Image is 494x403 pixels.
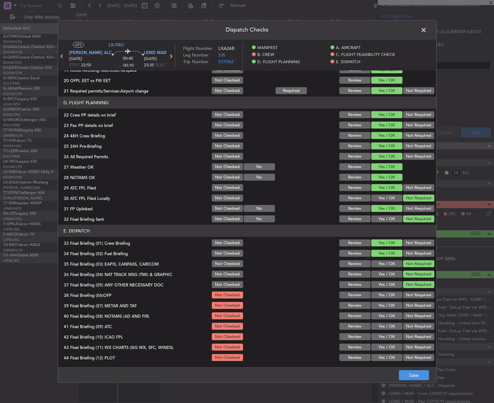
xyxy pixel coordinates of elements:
[371,195,402,201] button: Yes / OK
[403,239,434,246] button: Not Required
[371,271,402,278] button: Yes / OK
[371,344,402,351] button: Yes / OK
[336,52,395,58] span: C. FLIGHT FEASIBILITY CHECK
[403,354,434,361] button: Not Required
[371,142,402,149] button: Yes / OK
[403,87,434,94] button: Not Required
[371,122,402,129] button: Yes / OK
[371,323,402,330] button: Yes / OK
[403,281,434,288] button: Not Required
[403,333,434,340] button: Not Required
[403,215,434,222] button: Not Required
[403,122,434,129] button: Not Required
[403,250,434,257] button: Not Required
[403,142,434,149] button: Not Required
[403,195,434,201] button: Not Required
[403,111,434,118] button: Not Required
[371,333,402,340] button: Yes / OK
[371,260,402,267] button: Yes / OK
[371,87,402,94] button: Yes / OK
[371,132,402,139] button: Yes / OK
[58,21,436,39] header: Dispatch Checks
[399,370,429,380] button: Save
[403,323,434,330] button: Not Required
[403,302,434,309] button: Not Required
[371,354,402,361] button: Yes / OK
[371,312,402,319] button: Yes / OK
[371,163,402,170] button: Yes / OK
[403,184,434,191] button: Not Required
[403,260,434,267] button: Not Required
[371,184,402,191] button: Yes / OK
[403,292,434,298] button: Not Required
[403,132,434,139] button: Not Required
[403,271,434,278] button: Not Required
[371,111,402,118] button: Yes / OK
[371,205,402,212] button: Yes / OK
[403,312,434,319] button: Not Required
[403,344,434,351] button: Not Required
[403,205,434,212] button: Not Required
[371,302,402,309] button: Yes / OK
[371,250,402,257] button: Yes / OK
[403,153,434,160] button: Not Required
[371,281,402,288] button: Yes / OK
[371,174,402,181] button: Yes / OK
[371,292,402,298] button: Yes / OK
[371,215,402,222] button: Yes / OK
[371,77,402,84] button: Yes / OK
[371,239,402,246] button: Yes / OK
[371,153,402,160] button: Yes / OK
